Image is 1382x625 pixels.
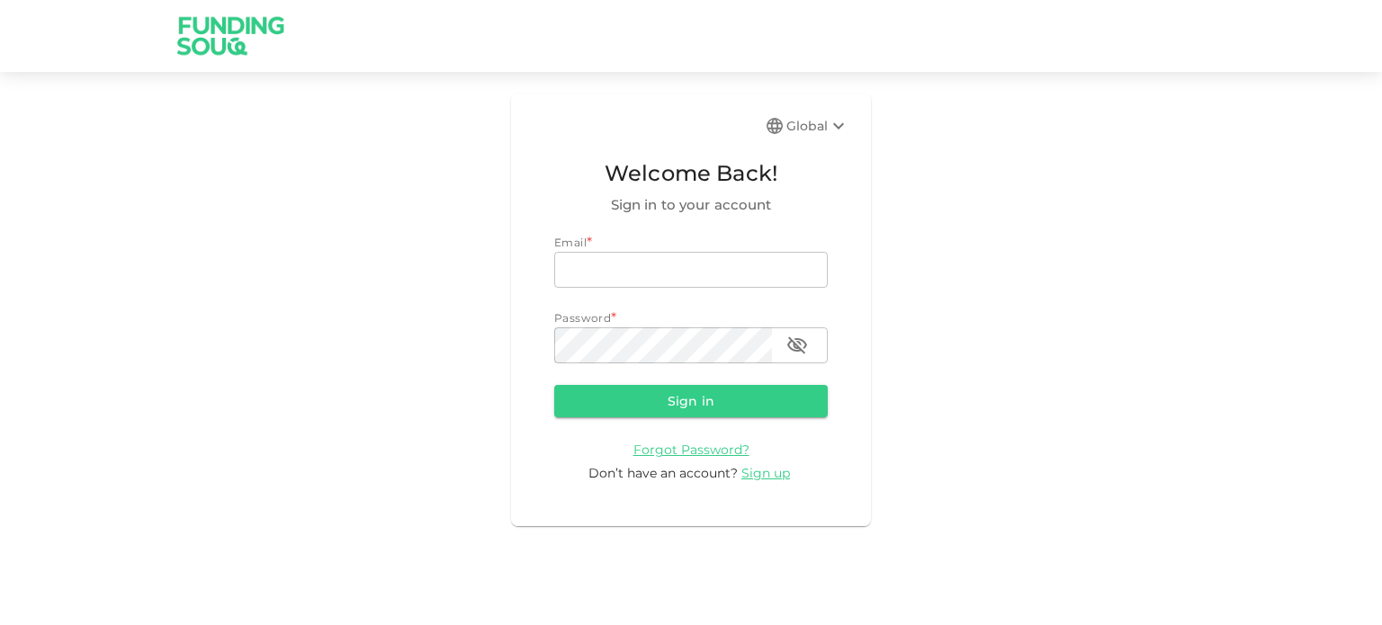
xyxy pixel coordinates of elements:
[588,465,738,481] span: Don’t have an account?
[554,385,828,417] button: Sign in
[554,327,772,363] input: password
[741,465,790,481] span: Sign up
[554,194,828,216] span: Sign in to your account
[633,442,749,458] span: Forgot Password?
[554,252,828,288] input: email
[554,311,611,325] span: Password
[554,156,828,191] span: Welcome Back!
[554,236,587,249] span: Email
[633,441,749,458] a: Forgot Password?
[786,115,849,137] div: Global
